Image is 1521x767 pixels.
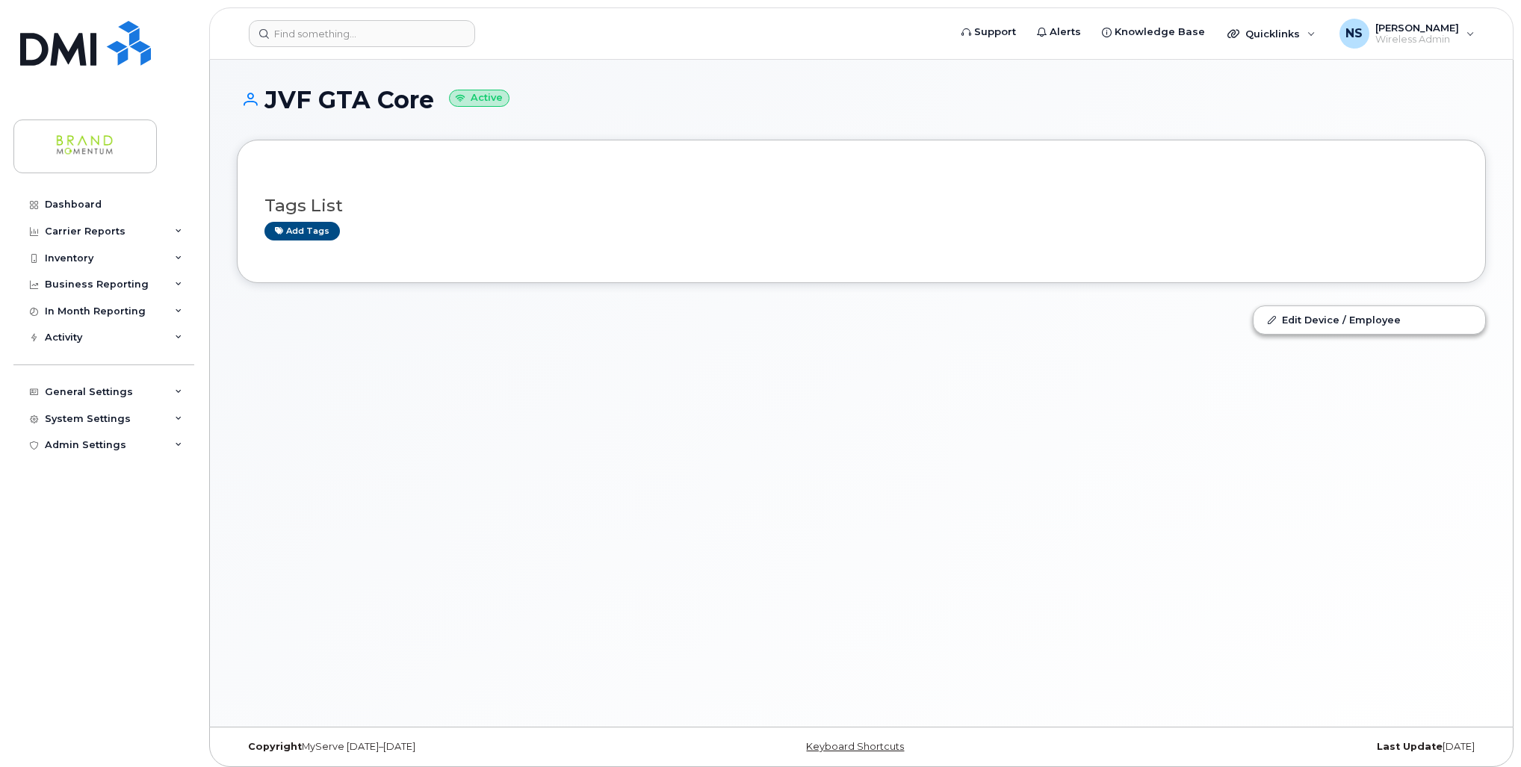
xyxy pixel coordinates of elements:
div: [DATE] [1070,741,1486,753]
a: Keyboard Shortcuts [806,741,904,752]
h3: Tags List [264,196,1458,215]
div: MyServe [DATE]–[DATE] [237,741,653,753]
small: Active [449,90,509,107]
strong: Last Update [1377,741,1443,752]
strong: Copyright [248,741,302,752]
a: Add tags [264,222,340,240]
a: Edit Device / Employee [1254,306,1485,333]
h1: JVF GTA Core [237,87,1486,113]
